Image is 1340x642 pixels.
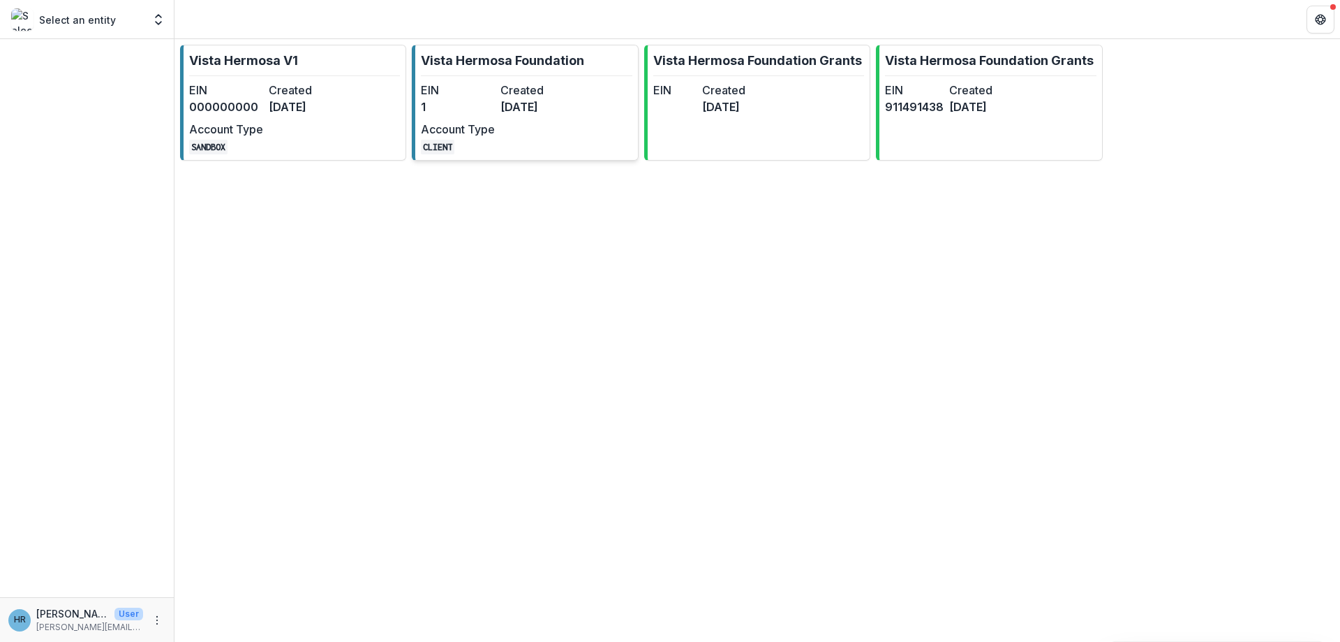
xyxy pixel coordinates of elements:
dd: 911491438 [885,99,944,115]
dt: Account Type [189,121,263,138]
img: Select an entity [11,8,33,31]
div: Hannah Roosendaal [14,615,26,625]
p: Vista Hermosa Foundation Grants [885,51,1094,70]
button: Open entity switcher [149,6,168,34]
dd: [DATE] [500,99,574,115]
p: Vista Hermosa Foundation [421,51,584,70]
button: Get Help [1306,6,1334,34]
dt: EIN [885,82,944,99]
dd: 1 [421,99,495,115]
p: Vista Hermosa Foundation Grants [653,51,862,70]
p: [PERSON_NAME] [36,606,109,621]
a: Vista Hermosa Foundation GrantsEINCreated[DATE] [644,45,870,161]
dt: Account Type [421,121,495,138]
dt: Created [269,82,343,99]
dt: Created [702,82,745,99]
p: [PERSON_NAME][EMAIL_ADDRESS][DOMAIN_NAME] [36,621,143,634]
dt: EIN [189,82,263,99]
dd: [DATE] [949,99,1008,115]
dt: EIN [653,82,697,99]
a: Vista Hermosa FoundationEIN1Created[DATE]Account TypeCLIENT [412,45,638,161]
code: CLIENT [421,140,454,154]
a: Vista Hermosa V1EIN000000000Created[DATE]Account TypeSANDBOX [180,45,406,161]
dd: 000000000 [189,99,263,115]
a: Vista Hermosa Foundation GrantsEIN911491438Created[DATE] [876,45,1102,161]
p: Vista Hermosa V1 [189,51,298,70]
dd: [DATE] [269,99,343,115]
p: Select an entity [39,13,116,27]
dt: EIN [421,82,495,99]
code: SANDBOX [189,140,228,154]
p: User [114,608,143,620]
dt: Created [500,82,574,99]
dd: [DATE] [702,99,745,115]
button: More [149,612,165,629]
dt: Created [949,82,1008,99]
